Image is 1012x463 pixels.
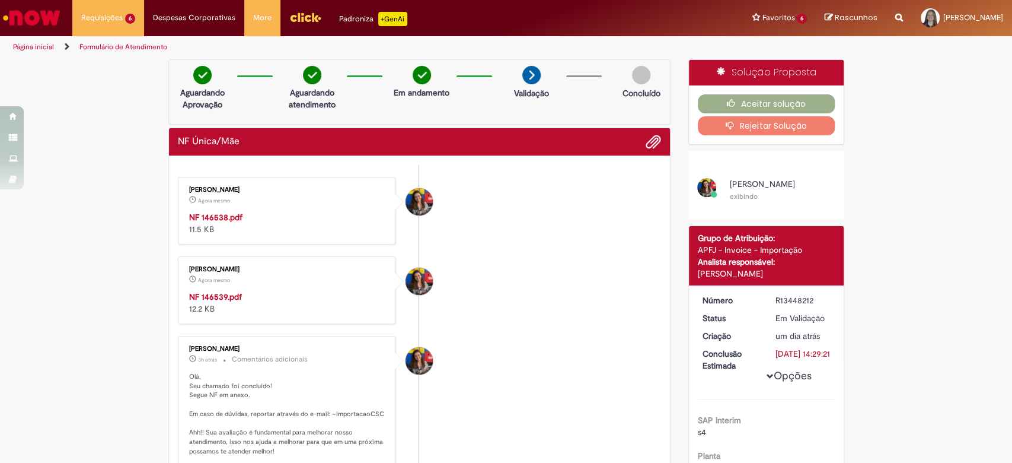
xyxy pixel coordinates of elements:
[694,348,767,372] dt: Conclusão Estimada
[303,66,321,84] img: check-circle-green.png
[189,345,387,353] div: [PERSON_NAME]
[198,197,230,204] time: 27/08/2025 16:31:47
[13,42,54,52] a: Página inicial
[189,291,242,302] a: NF 146539.pdf
[797,14,807,24] span: 6
[689,60,844,85] div: Solução Proposta
[698,256,835,268] div: Analista responsável:
[289,8,321,26] img: click_logo_yellow_360x200.png
[694,330,767,342] dt: Criação
[694,312,767,324] dt: Status
[198,197,230,204] span: Agora mesmo
[9,36,666,58] ul: Trilhas de página
[81,12,123,24] span: Requisições
[775,330,831,342] div: 26/08/2025 12:56:16
[406,347,433,375] div: undefined Online
[125,14,135,24] span: 6
[622,87,660,99] p: Concluído
[189,291,387,315] div: 12.2 KB
[775,312,831,324] div: Em Validação
[413,66,431,84] img: check-circle-green.png
[775,348,831,360] div: [DATE] 14:29:21
[522,66,541,84] img: arrow-next.png
[698,427,706,437] span: s4
[189,212,242,223] a: NF 146538.pdf
[1,6,62,30] img: ServiceNow
[189,186,387,194] div: [PERSON_NAME]
[339,12,407,26] div: Padroniza
[406,268,433,295] div: undefined Online
[394,87,449,99] p: Em andamento
[283,87,341,110] p: Aguardando atendimento
[694,294,767,306] dt: Número
[406,188,433,215] div: undefined Online
[730,179,795,189] span: [PERSON_NAME]
[178,137,240,147] h2: NF Única/Mãe Histórico de tíquete
[698,268,835,280] div: [PERSON_NAME]
[762,12,794,24] span: Favoritos
[253,12,272,24] span: More
[698,415,741,426] b: SAP Interim
[198,277,230,284] span: Agora mesmo
[835,12,877,23] span: Rascunhos
[79,42,167,52] a: Formulário de Atendimento
[174,87,231,110] p: Aguardando Aprovação
[153,12,235,24] span: Despesas Corporativas
[198,277,230,284] time: 27/08/2025 16:31:47
[378,12,407,26] p: +GenAi
[775,331,820,341] time: 26/08/2025 12:56:16
[232,354,308,364] small: Comentários adicionais
[193,66,212,84] img: check-circle-green.png
[698,451,720,461] b: Planta
[189,266,387,273] div: [PERSON_NAME]
[698,94,835,113] button: Aceitar solução
[943,12,1003,23] span: [PERSON_NAME]
[775,331,820,341] span: um dia atrás
[646,134,661,150] button: Adicionar anexos
[698,116,835,135] button: Rejeitar Solução
[198,356,217,363] time: 27/08/2025 13:56:50
[198,356,217,363] span: 3h atrás
[775,294,831,306] div: R13448212
[825,12,877,24] a: Rascunhos
[514,87,549,99] p: Validação
[698,232,835,244] div: Grupo de Atribuição:
[698,244,835,256] div: APFJ - Invoice - Importação
[730,192,758,201] small: exibindo
[632,66,650,84] img: img-circle-grey.png
[189,211,387,235] div: 11.5 KB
